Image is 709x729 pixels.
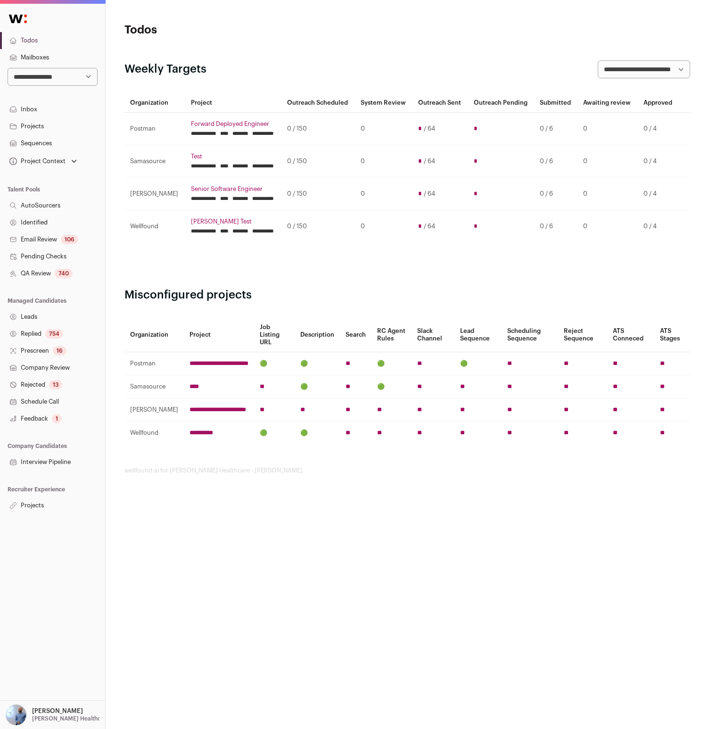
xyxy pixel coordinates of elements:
[124,352,184,375] td: Postman
[355,145,412,178] td: 0
[281,210,355,243] td: 0 / 150
[355,210,412,243] td: 0
[191,120,276,128] a: Forward Deployed Engineer
[124,375,184,398] td: Samasource
[281,145,355,178] td: 0 / 150
[577,210,638,243] td: 0
[124,23,313,38] h1: Todos
[295,352,340,375] td: 🟢
[281,93,355,113] th: Outreach Scheduled
[577,93,638,113] th: Awaiting review
[53,346,66,356] div: 16
[534,93,577,113] th: Submitted
[454,318,502,352] th: Lead Sequence
[4,704,101,725] button: Open dropdown
[534,113,577,145] td: 0 / 6
[424,223,435,230] span: / 64
[8,157,66,165] div: Project Context
[32,707,83,715] p: [PERSON_NAME]
[534,210,577,243] td: 0 / 6
[371,375,412,398] td: 🟢
[4,9,32,28] img: Wellfound
[654,318,690,352] th: ATS Stages
[32,715,110,722] p: [PERSON_NAME] Healthcare
[49,380,62,389] div: 13
[124,318,184,352] th: Organization
[191,185,276,193] a: Senior Software Engineer
[254,318,295,352] th: Job Listing URL
[558,318,607,352] th: Reject Sequence
[468,93,535,113] th: Outreach Pending
[124,113,185,145] td: Postman
[424,190,435,198] span: / 64
[355,113,412,145] td: 0
[124,288,690,303] h2: Misconfigured projects
[124,210,185,243] td: Wellfound
[281,113,355,145] td: 0 / 150
[424,125,435,133] span: / 64
[577,113,638,145] td: 0
[52,414,62,423] div: 1
[55,269,73,278] div: 740
[534,145,577,178] td: 0 / 6
[254,422,295,445] td: 🟢
[638,210,679,243] td: 0 / 4
[638,178,679,210] td: 0 / 4
[191,218,276,225] a: [PERSON_NAME] Test
[124,422,184,445] td: Wellfound
[45,329,63,339] div: 754
[371,318,412,352] th: RC Agent Rules
[355,93,412,113] th: System Review
[638,93,679,113] th: Approved
[191,153,276,160] a: Test
[295,422,340,445] td: 🟢
[412,93,468,113] th: Outreach Sent
[124,178,185,210] td: [PERSON_NAME]
[6,704,26,725] img: 97332-medium_jpg
[124,62,206,77] h2: Weekly Targets
[281,178,355,210] td: 0 / 150
[638,113,679,145] td: 0 / 4
[412,318,454,352] th: Slack Channel
[185,93,281,113] th: Project
[61,235,78,244] div: 106
[124,398,184,422] td: [PERSON_NAME]
[295,318,340,352] th: Description
[124,145,185,178] td: Samasource
[454,352,502,375] td: 🟢
[534,178,577,210] td: 0 / 6
[577,178,638,210] td: 0
[124,93,185,113] th: Organization
[371,352,412,375] td: 🟢
[295,375,340,398] td: 🟢
[355,178,412,210] td: 0
[254,352,295,375] td: 🟢
[607,318,654,352] th: ATS Conneced
[577,145,638,178] td: 0
[184,318,254,352] th: Project
[424,157,435,165] span: / 64
[638,145,679,178] td: 0 / 4
[502,318,558,352] th: Scheduling Sequence
[8,155,79,168] button: Open dropdown
[124,467,690,474] footer: wellfound:ai for [PERSON_NAME] Healthcare - [PERSON_NAME]
[340,318,371,352] th: Search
